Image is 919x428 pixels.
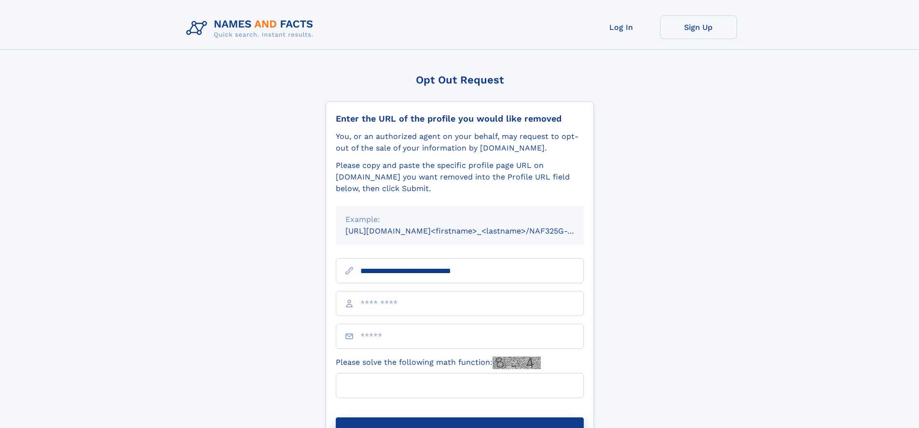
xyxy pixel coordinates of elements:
a: Sign Up [660,15,737,39]
label: Please solve the following math function: [336,357,541,369]
a: Log In [583,15,660,39]
div: Enter the URL of the profile you would like removed [336,113,584,124]
small: [URL][DOMAIN_NAME]<firstname>_<lastname>/NAF325G-xxxxxxxx [345,226,602,235]
div: Please copy and paste the specific profile page URL on [DOMAIN_NAME] you want removed into the Pr... [336,160,584,194]
div: Opt Out Request [326,74,594,86]
img: Logo Names and Facts [182,15,321,41]
div: Example: [345,214,574,225]
div: You, or an authorized agent on your behalf, may request to opt-out of the sale of your informatio... [336,131,584,154]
